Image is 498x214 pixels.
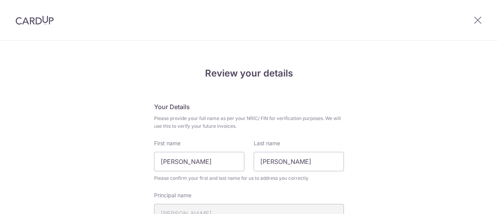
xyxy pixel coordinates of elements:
span: Please confirm your first and last name for us to address you correctly [154,174,344,182]
img: CardUp [16,16,54,25]
label: Last name [254,139,280,147]
label: Principal name [154,191,191,199]
span: Please provide your full name as per your NRIC/ FIN for verification purposes. We will use this t... [154,115,344,130]
input: Last name [254,152,344,171]
input: First Name [154,152,244,171]
label: First name [154,139,181,147]
h5: Your Details [154,102,344,111]
h4: Review your details [154,66,344,80]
